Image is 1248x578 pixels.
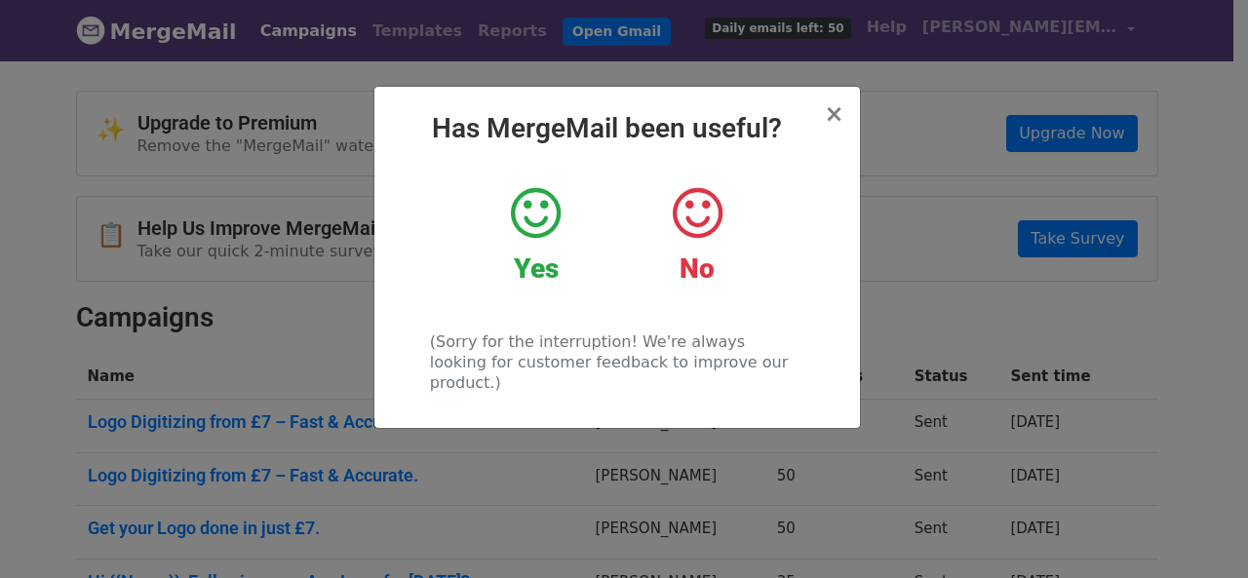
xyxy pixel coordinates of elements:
a: Yes [470,184,602,286]
button: Close [824,102,843,126]
h2: Has MergeMail been useful? [390,112,844,145]
p: (Sorry for the interruption! We're always looking for customer feedback to improve our product.) [430,331,803,393]
strong: No [680,252,715,285]
span: × [824,100,843,128]
strong: Yes [514,252,559,285]
a: No [631,184,762,286]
